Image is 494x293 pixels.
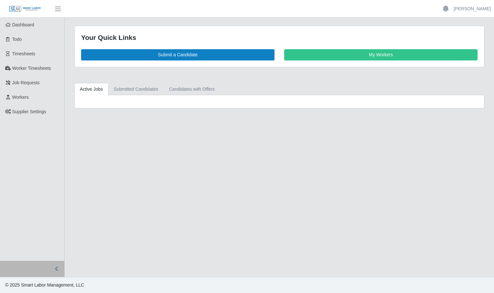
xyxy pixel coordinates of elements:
span: Todo [12,37,22,42]
div: Your Quick Links [81,32,478,43]
span: © 2025 Smart Labor Management, LLC [5,282,84,288]
a: Submitted Candidates [108,83,164,96]
span: Worker Timesheets [12,66,51,71]
img: SLM Logo [9,5,41,13]
a: Candidates with Offers [163,83,220,96]
span: Supplier Settings [12,109,46,114]
span: Dashboard [12,22,34,27]
a: Active Jobs [74,83,108,96]
span: Timesheets [12,51,35,56]
a: My Workers [284,49,478,60]
a: [PERSON_NAME] [454,5,491,12]
span: Job Requests [12,80,40,85]
a: Submit a Candidate [81,49,275,60]
span: Workers [12,95,29,100]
